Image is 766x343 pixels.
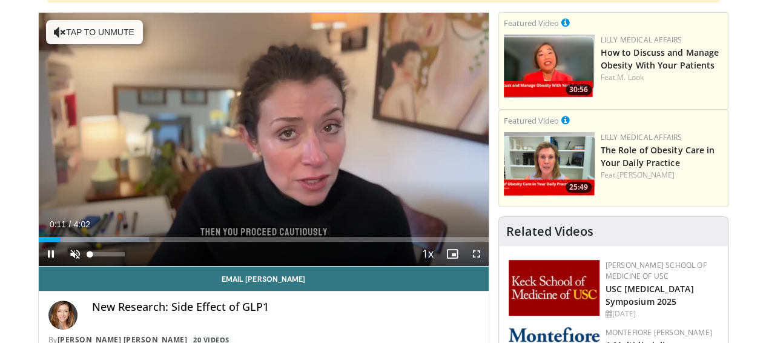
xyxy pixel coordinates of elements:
div: Progress Bar [39,237,489,242]
a: Montefiore [PERSON_NAME] [606,327,712,338]
a: The Role of Obesity Care in Your Daily Practice [601,144,715,168]
button: Pause [39,242,63,266]
button: Tap to unmute [46,20,143,44]
a: USC [MEDICAL_DATA] Symposium 2025 [606,283,694,307]
button: Fullscreen [464,242,489,266]
span: 4:02 [74,219,90,229]
a: 25:49 [504,132,595,196]
button: Unmute [63,242,87,266]
a: Lilly Medical Affairs [601,132,682,142]
img: 7b941f1f-d101-407a-8bfa-07bd47db01ba.png.150x105_q85_autocrop_double_scale_upscale_version-0.2.jpg [509,260,599,316]
div: Feat. [601,72,723,83]
video-js: Video Player [39,13,489,267]
small: Featured Video [504,115,559,126]
span: 30:56 [566,84,592,95]
a: How to Discuss and Manage Obesity With Your Patients [601,47,719,71]
img: e1208b6b-349f-4914-9dd7-f97803bdbf1d.png.150x105_q85_crop-smart_upscale.png [504,132,595,196]
span: / [69,219,71,229]
small: Featured Video [504,18,559,28]
a: 30:56 [504,35,595,98]
span: 25:49 [566,182,592,193]
img: c98a6a29-1ea0-4bd5-8cf5-4d1e188984a7.png.150x105_q85_crop-smart_upscale.png [504,35,595,98]
div: Feat. [601,170,723,181]
img: Avatar [48,301,78,330]
a: M. Look [617,72,644,82]
a: Lilly Medical Affairs [601,35,682,45]
span: 0:11 [50,219,66,229]
div: Volume Level [90,252,125,256]
a: Email [PERSON_NAME] [39,267,489,291]
h4: New Research: Side Effect of GLP1 [92,301,479,314]
button: Enable picture-in-picture mode [440,242,464,266]
button: Playback Rate [416,242,440,266]
a: [PERSON_NAME] [617,170,675,180]
a: [PERSON_NAME] School of Medicine of USC [606,260,707,281]
div: [DATE] [606,308,718,319]
h4: Related Videos [506,224,593,239]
